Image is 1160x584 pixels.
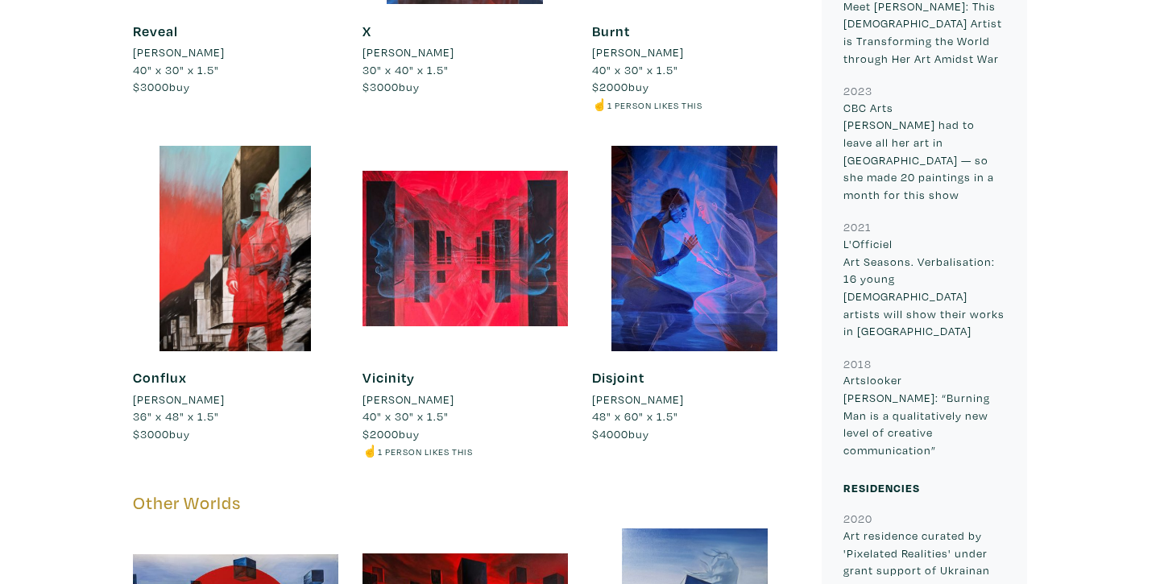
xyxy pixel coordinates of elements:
[133,79,169,94] span: $3000
[362,62,449,77] span: 30" x 40" x 1.5"
[592,62,678,77] span: 40" x 30" x 1.5"
[362,22,371,40] a: X
[592,43,684,61] li: [PERSON_NAME]
[133,391,338,408] a: [PERSON_NAME]
[607,99,702,111] small: 1 person likes this
[592,368,644,387] a: Disjoint
[362,368,415,387] a: Vicinity
[133,408,219,424] span: 36" x 48" x 1.5"
[133,43,225,61] li: [PERSON_NAME]
[362,79,420,94] span: buy
[362,43,568,61] a: [PERSON_NAME]
[843,356,872,371] small: 2018
[843,480,920,495] small: Residencies
[362,79,399,94] span: $3000
[592,79,628,94] span: $2000
[592,408,678,424] span: 48" x 60" x 1.5"
[843,511,872,526] small: 2020
[843,371,1005,458] p: Artslooker [PERSON_NAME]: “Burning Man is a qualitatively new level of creative communication”
[843,83,872,98] small: 2023
[133,426,169,441] span: $3000
[133,492,797,514] h5: Other Worlds
[362,426,399,441] span: $2000
[133,426,190,441] span: buy
[378,445,473,458] small: 1 person likes this
[133,43,338,61] a: [PERSON_NAME]
[592,391,797,408] a: [PERSON_NAME]
[362,442,568,460] li: ☝️
[592,96,797,114] li: ☝️
[843,99,1005,204] p: CBC Arts [PERSON_NAME] had to leave all her art in [GEOGRAPHIC_DATA] — so she made 20 paintings i...
[592,426,628,441] span: $4000
[592,22,630,40] a: Burnt
[362,391,568,408] a: [PERSON_NAME]
[592,426,649,441] span: buy
[592,79,649,94] span: buy
[843,235,1005,340] p: L'Officiel Art Seasons. Verbalisation: 16 young [DEMOGRAPHIC_DATA] artists will show their works ...
[133,79,190,94] span: buy
[133,368,187,387] a: Conflux
[133,391,225,408] li: [PERSON_NAME]
[592,391,684,408] li: [PERSON_NAME]
[843,219,872,234] small: 2021
[362,408,449,424] span: 40" x 30" x 1.5"
[133,62,219,77] span: 40" x 30" x 1.5"
[133,22,178,40] a: Reveal
[362,426,420,441] span: buy
[592,43,797,61] a: [PERSON_NAME]
[362,43,454,61] li: [PERSON_NAME]
[362,391,454,408] li: [PERSON_NAME]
